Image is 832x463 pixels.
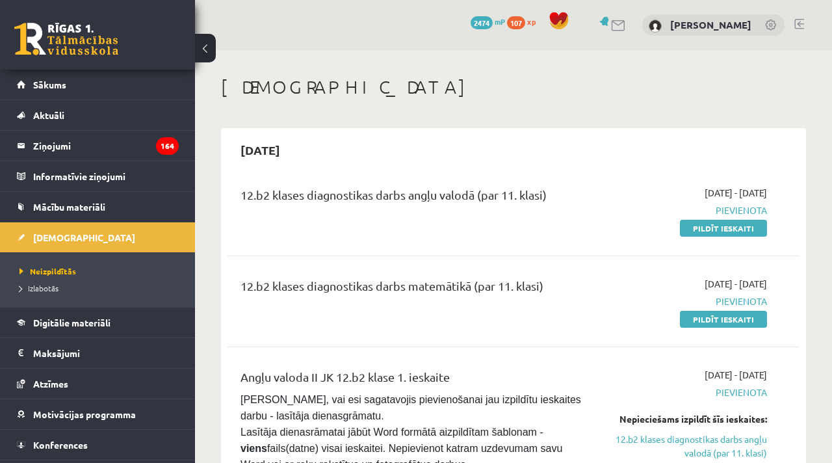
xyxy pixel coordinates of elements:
[19,282,182,294] a: Izlabotās
[156,137,179,155] i: 164
[17,161,179,191] a: Informatīvie ziņojumi
[17,222,179,252] a: [DEMOGRAPHIC_DATA]
[33,109,64,121] span: Aktuāli
[240,277,585,301] div: 12.b2 klases diagnostikas darbs matemātikā (par 11. klasi)
[705,368,767,382] span: [DATE] - [DATE]
[604,295,767,308] span: Pievienota
[705,277,767,291] span: [DATE] - [DATE]
[33,408,136,420] span: Motivācijas programma
[604,386,767,399] span: Pievienota
[495,16,505,27] span: mP
[33,317,110,328] span: Digitālie materiāli
[19,265,182,277] a: Neizpildītās
[17,70,179,99] a: Sākums
[240,368,585,392] div: Angļu valoda II JK 12.b2 klase 1. ieskaite
[507,16,525,29] span: 107
[33,79,66,90] span: Sākums
[33,231,135,243] span: [DEMOGRAPHIC_DATA]
[680,311,767,328] a: Pildīt ieskaiti
[33,131,179,161] legend: Ziņojumi
[507,16,542,27] a: 107 xp
[240,186,585,210] div: 12.b2 klases diagnostikas darbs angļu valodā (par 11. klasi)
[240,443,267,454] strong: viens
[17,369,179,399] a: Atzīmes
[649,20,662,33] img: Džastina Leonoviča - Batņa
[17,131,179,161] a: Ziņojumi164
[604,204,767,217] span: Pievienota
[705,186,767,200] span: [DATE] - [DATE]
[680,220,767,237] a: Pildīt ieskaiti
[527,16,536,27] span: xp
[17,192,179,222] a: Mācību materiāli
[33,161,179,191] legend: Informatīvie ziņojumi
[33,201,105,213] span: Mācību materiāli
[227,135,293,165] h2: [DATE]
[33,378,68,390] span: Atzīmes
[33,338,179,368] legend: Maksājumi
[604,432,767,460] a: 12.b2 klases diagnostikas darbs angļu valodā (par 11. klasi)
[19,266,76,276] span: Neizpildītās
[17,100,179,130] a: Aktuāli
[14,23,118,55] a: Rīgas 1. Tālmācības vidusskola
[221,76,806,98] h1: [DEMOGRAPHIC_DATA]
[471,16,493,29] span: 2474
[19,283,58,293] span: Izlabotās
[17,430,179,460] a: Konferences
[17,308,179,337] a: Digitālie materiāli
[471,16,505,27] a: 2474 mP
[17,338,179,368] a: Maksājumi
[17,399,179,429] a: Motivācijas programma
[33,439,88,451] span: Konferences
[604,412,767,426] div: Nepieciešams izpildīt šīs ieskaites:
[670,18,751,31] a: [PERSON_NAME]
